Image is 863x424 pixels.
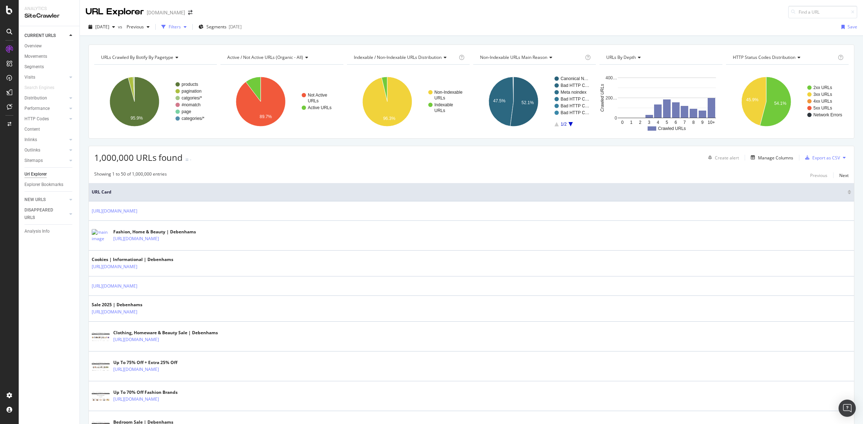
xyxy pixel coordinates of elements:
[92,332,110,341] img: main image
[95,24,109,30] span: 2025 Aug. 22nd
[94,70,217,133] svg: A chart.
[561,76,588,81] text: Canonical N…
[24,181,63,188] div: Explorer Bookmarks
[92,189,846,195] span: URL Card
[848,24,857,30] div: Save
[24,32,67,39] a: CURRENT URLS
[561,103,589,108] text: Bad HTTP C…
[24,6,74,12] div: Analytics
[347,70,470,133] svg: A chart.
[24,53,47,60] div: Movements
[748,153,793,162] button: Manage Columns
[24,171,47,178] div: Url Explorer
[24,126,40,133] div: Content
[92,302,169,308] div: Sale 2025 | Debenhams
[124,24,144,30] span: Previous
[24,206,61,222] div: DISAPPEARED URLS
[182,82,198,87] text: products
[100,52,210,63] h4: URLs Crawled By Botify By pagetype
[260,114,272,119] text: 89.7%
[226,52,337,63] h4: Active / Not Active URLs
[94,152,183,163] span: 1,000,000 URLs found
[182,109,191,114] text: page
[196,21,245,33] button: Segments[DATE]
[113,336,159,343] a: [URL][DOMAIN_NAME]
[693,120,695,125] text: 8
[839,172,849,178] div: Next
[615,116,617,121] text: 0
[774,101,786,106] text: 54.1%
[802,152,840,163] button: Export as CSV
[839,171,849,180] button: Next
[521,100,534,105] text: 52.1%
[24,196,46,204] div: NEW URLS
[561,90,586,95] text: Meta noindex
[92,283,137,290] a: [URL][DOMAIN_NAME]
[726,70,849,133] svg: A chart.
[182,95,202,101] text: catgories/*
[229,24,242,30] div: [DATE]
[24,74,35,81] div: Visits
[434,90,462,95] text: Non-Indexable
[810,172,827,178] div: Previous
[24,228,74,235] a: Analysis Info
[24,63,74,71] a: Segments
[24,181,74,188] a: Explorer Bookmarks
[308,105,332,110] text: Active URLs
[600,84,605,112] text: Crawled URLs
[813,92,832,97] text: 3xx URLs
[182,116,205,121] text: categories/*
[493,98,506,103] text: 47.5%
[86,6,144,18] div: URL Explorer
[24,196,67,204] a: NEW URLS
[24,32,56,39] div: CURRENT URLS
[24,136,37,144] div: Inlinks
[812,155,840,161] div: Export as CSV
[352,52,457,63] h4: Indexable / Non-Indexable URLs Distribution
[24,115,49,123] div: HTTP Codes
[92,256,173,263] div: Cookies | Informational | Debenhams
[24,63,44,71] div: Segments
[24,115,67,123] a: HTTP Codes
[227,54,303,60] span: Active / Not Active URLs (organic - all)
[24,136,67,144] a: Inlinks
[473,70,596,133] div: A chart.
[657,120,659,125] text: 4
[24,146,67,154] a: Outlinks
[658,126,686,131] text: Crawled URLs
[621,120,624,125] text: 0
[147,9,185,16] div: [DOMAIN_NAME]
[24,94,67,102] a: Distribution
[186,159,188,161] img: Equal
[24,105,50,112] div: Performance
[92,263,137,270] a: [URL][DOMAIN_NAME]
[24,84,54,92] div: Search Engines
[92,229,110,242] img: main image
[113,229,196,235] div: Fashion, Home & Beauty | Debenhams
[86,21,118,33] button: [DATE]
[308,98,319,103] text: URLs
[113,330,218,336] div: Clothing, Homeware & Beauty Sale | Debenhams
[24,74,67,81] a: Visits
[159,21,190,33] button: Filters
[630,120,633,125] text: 1
[839,21,857,33] button: Save
[708,120,715,125] text: 10+
[715,155,739,161] div: Create alert
[131,116,143,121] text: 95.9%
[220,70,343,133] svg: A chart.
[480,54,547,60] span: Non-Indexable URLs Main Reason
[113,389,190,396] div: Up To 70% Off Fashion Brands
[758,155,793,161] div: Manage Columns
[813,106,832,111] text: 5xx URLs
[839,400,856,417] div: Open Intercom Messenger
[113,366,159,373] a: [URL][DOMAIN_NAME]
[383,116,395,121] text: 96.3%
[561,83,589,88] text: Bad HTTP C…
[24,228,50,235] div: Analysis Info
[92,362,110,371] img: main image
[606,95,617,101] text: 200…
[206,24,227,30] span: Segments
